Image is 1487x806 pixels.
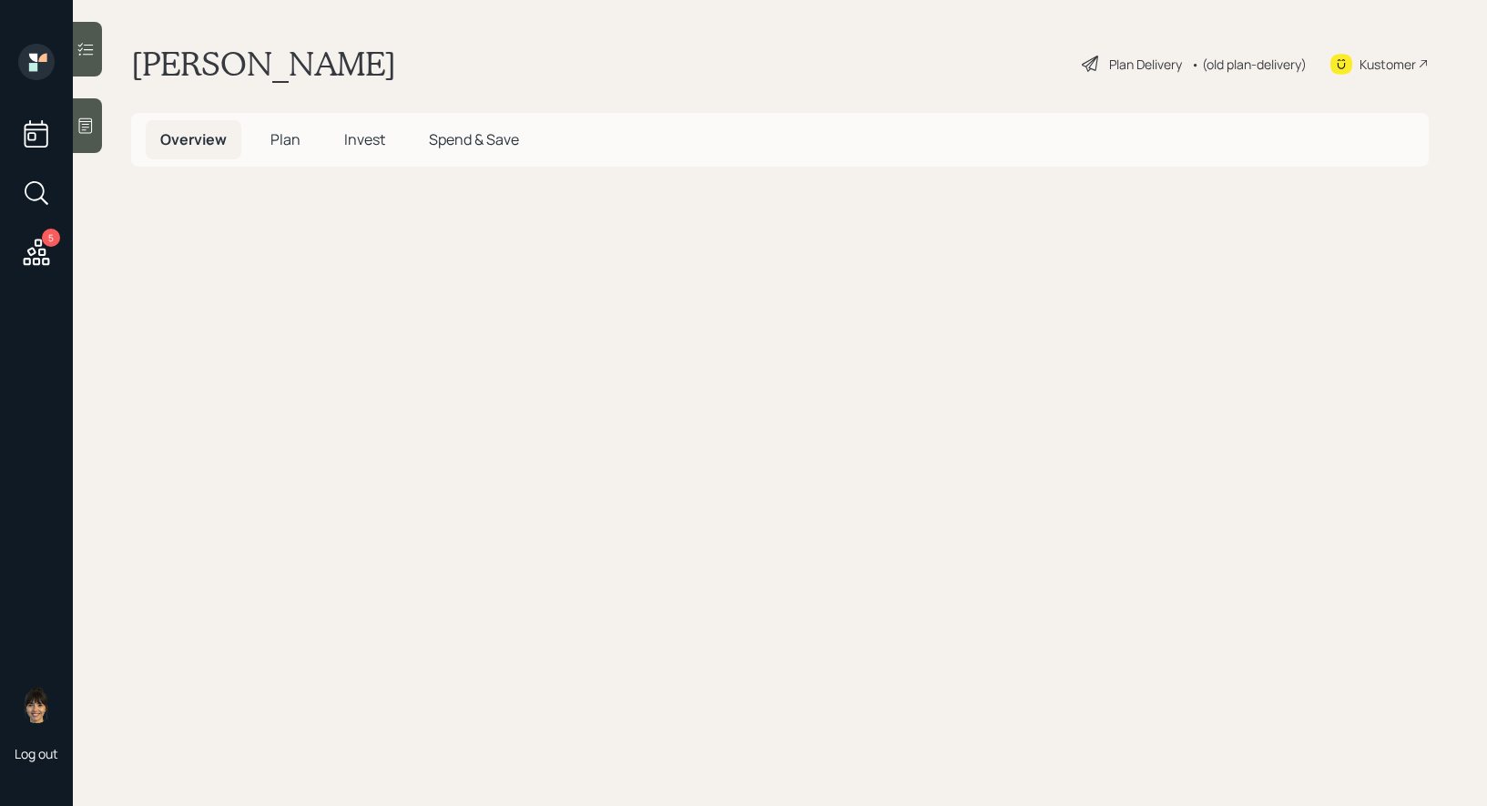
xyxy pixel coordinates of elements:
div: Log out [15,745,58,762]
span: Spend & Save [429,129,519,149]
h1: [PERSON_NAME] [131,44,396,84]
div: 5 [42,229,60,247]
span: Invest [344,129,385,149]
div: Plan Delivery [1109,55,1182,74]
span: Overview [160,129,227,149]
div: Kustomer [1360,55,1416,74]
img: treva-nostdahl-headshot.png [18,687,55,723]
span: Plan [270,129,300,149]
div: • (old plan-delivery) [1191,55,1307,74]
